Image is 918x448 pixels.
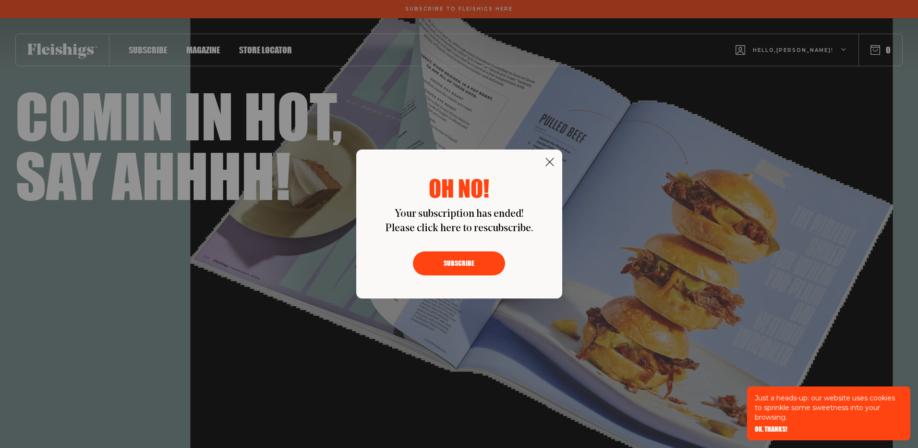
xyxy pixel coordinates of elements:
[385,207,533,222] div: Your subscription has ended!
[755,393,903,422] p: Just a heads-up: our website uses cookies to sprinkle some sweetness into your browsing.
[413,251,505,275] button: Subscribe
[385,222,533,236] div: Please click here to rescubscribe.
[755,426,787,433] button: OK, THANKS!
[385,176,533,199] div: Oh no!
